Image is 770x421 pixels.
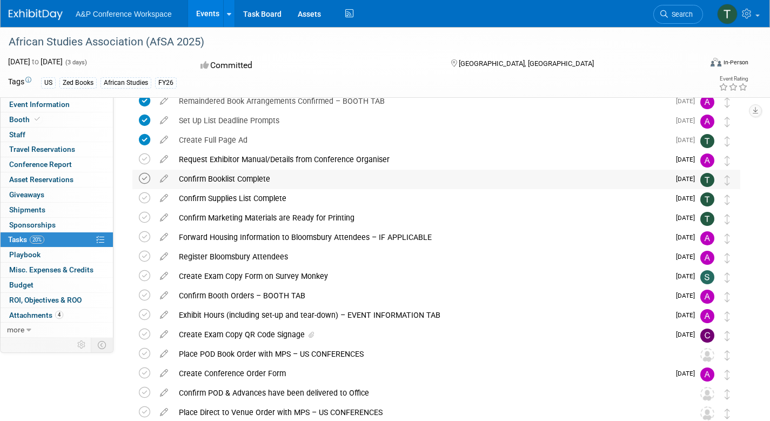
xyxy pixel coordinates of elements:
[639,56,748,72] div: Event Format
[9,160,72,169] span: Conference Report
[676,272,700,280] span: [DATE]
[700,270,714,284] img: Samantha Klein
[725,292,730,302] i: Move task
[9,190,44,199] span: Giveaways
[8,57,63,66] span: [DATE] [DATE]
[155,388,173,398] a: edit
[173,267,669,285] div: Create Exam Copy Form on Survey Monkey
[155,155,173,164] a: edit
[1,218,113,232] a: Sponsorships
[1,323,113,337] a: more
[725,233,730,244] i: Move task
[72,338,91,352] td: Personalize Event Tab Strip
[717,4,738,24] img: Tia Ali
[9,145,75,153] span: Travel Reservations
[700,134,714,148] img: Tia Ali
[1,263,113,277] a: Misc. Expenses & Credits
[9,175,73,184] span: Asset Reservations
[55,311,63,319] span: 4
[155,349,173,359] a: edit
[725,175,730,185] i: Move task
[725,331,730,341] i: Move task
[8,235,44,244] span: Tasks
[155,291,173,300] a: edit
[1,128,113,142] a: Staff
[700,95,714,109] img: Amanda Oney
[725,97,730,108] i: Move task
[155,77,177,89] div: FY26
[1,203,113,217] a: Shipments
[155,213,173,223] a: edit
[9,100,70,109] span: Event Information
[197,56,433,75] div: Committed
[155,174,173,184] a: edit
[155,232,173,242] a: edit
[723,58,748,66] div: In-Person
[676,253,700,260] span: [DATE]
[9,265,93,274] span: Misc. Expenses & Credits
[676,292,700,299] span: [DATE]
[725,350,730,360] i: Move task
[725,389,730,399] i: Move task
[9,220,56,229] span: Sponsorships
[155,135,173,145] a: edit
[30,236,44,244] span: 20%
[155,407,173,417] a: edit
[173,170,669,188] div: Confirm Booklist Complete
[700,212,714,226] img: Tia Ali
[5,32,685,52] div: African Studies Association (AfSA 2025)
[1,112,113,127] a: Booth
[725,195,730,205] i: Move task
[9,250,41,259] span: Playbook
[173,131,669,149] div: Create Full Page Ad
[1,97,113,112] a: Event Information
[30,57,41,66] span: to
[676,117,700,124] span: [DATE]
[725,156,730,166] i: Move task
[173,306,669,324] div: Exhibit Hours (including set-up and tear-down) – EVENT INFORMATION TAB
[700,231,714,245] img: Amanda Oney
[676,175,700,183] span: [DATE]
[676,233,700,241] span: [DATE]
[9,205,45,214] span: Shipments
[173,325,669,344] div: Create Exam Copy QR Code Signage
[725,214,730,224] i: Move task
[173,189,669,208] div: Confirm Supplies List Complete
[700,153,714,168] img: Amanda Oney
[700,115,714,129] img: Amanda Oney
[725,311,730,322] i: Move task
[725,409,730,419] i: Move task
[1,157,113,172] a: Conference Report
[700,251,714,265] img: Amanda Oney
[173,92,669,110] div: Remaindered Book Arrangements Confirmed – BOOTH TAB
[155,252,173,262] a: edit
[173,150,669,169] div: Request Exhibitor Manual/Details from Conference Organiser
[173,209,669,227] div: Confirm Marketing Materials are Ready for Printing
[653,5,703,24] a: Search
[8,76,31,89] td: Tags
[700,173,714,187] img: Tia Ali
[700,290,714,304] img: Amanda Oney
[700,367,714,382] img: Amanda Oney
[173,111,669,130] div: Set Up List Deadline Prompts
[64,59,87,66] span: (3 days)
[173,286,669,305] div: Confirm Booth Orders – BOOTH TAB
[725,253,730,263] i: Move task
[725,136,730,146] i: Move task
[1,172,113,187] a: Asset Reservations
[9,296,82,304] span: ROI, Objectives & ROO
[7,325,24,334] span: more
[9,311,63,319] span: Attachments
[9,9,63,20] img: ExhibitDay
[173,248,669,266] div: Register Bloomsbury Attendees
[700,192,714,206] img: Tia Ali
[676,136,700,144] span: [DATE]
[155,116,173,125] a: edit
[1,142,113,157] a: Travel Reservations
[35,116,40,122] i: Booth reservation complete
[1,232,113,247] a: Tasks20%
[173,384,679,402] div: Confirm POD & Advances have been delivered to Office
[91,338,113,352] td: Toggle Event Tabs
[1,248,113,262] a: Playbook
[700,329,714,343] img: Christine Ritchlin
